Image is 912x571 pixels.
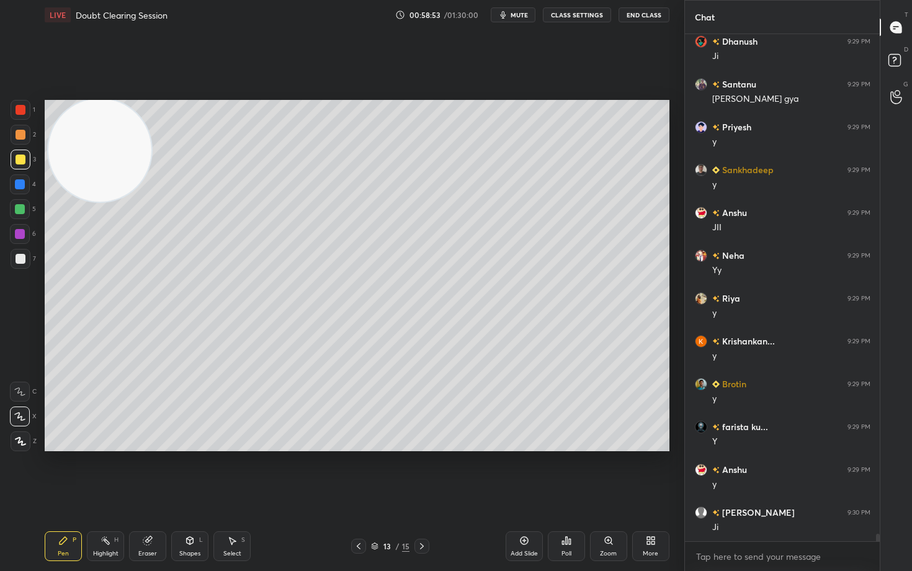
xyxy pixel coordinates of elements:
div: Ji [712,521,870,534]
div: 7 [11,249,36,269]
div: y [712,479,870,491]
h6: Brotin [720,377,746,390]
div: Pen [58,551,69,557]
span: mute [511,11,528,19]
div: 9:29 PM [847,38,870,45]
div: 9:29 PM [847,166,870,174]
div: Add Slide [511,551,538,557]
div: Z [11,431,37,451]
h6: farista ku... [720,420,768,433]
p: G [903,79,908,89]
div: 1 [11,100,35,120]
div: Eraser [138,551,157,557]
div: y [712,136,870,148]
div: grid [685,34,880,541]
img: 3 [695,421,707,433]
div: 6 [10,224,36,244]
img: f267efbb575f406c81e0b7878e6d3f8e.jpg [695,207,707,219]
img: default.png [695,506,707,519]
img: no-rating-badge.077c3623.svg [712,424,720,431]
img: ec989d111ff3493e8a48a3b87c623140.29740249_3 [695,335,707,348]
div: y [712,179,870,191]
div: 9:29 PM [847,124,870,131]
p: Chat [685,1,725,34]
div: Y [712,436,870,448]
div: Highlight [93,551,118,557]
img: 7fc5a47e42554c05b2f2078985d1c79d.jpg [695,250,707,262]
div: 3 [11,150,36,169]
img: 34468515_98C10B49-D193-4F8C-80C6-49E0587AC51A.png [695,121,707,133]
div: Ji [712,50,870,63]
div: S [241,537,245,543]
div: 9:29 PM [847,338,870,345]
div: Shapes [179,551,200,557]
h4: Doubt Clearing Session [76,9,168,21]
div: 5 [10,199,36,219]
img: Learner_Badge_beginner_1_8b307cf2a0.svg [712,166,720,174]
p: T [905,10,908,19]
div: Zoom [600,551,617,557]
img: no-rating-badge.077c3623.svg [712,467,720,474]
div: H [114,537,118,543]
h6: Neha [720,249,744,262]
div: 9:29 PM [847,295,870,302]
img: d4163f4534e74e459d820c5a13b05dfd.52294463_3 [695,378,707,390]
div: 9:29 PM [847,423,870,431]
div: Select [223,551,241,557]
img: 5ae46186eff7451b88564165916ff080.jpg [695,35,707,48]
h6: Riya [720,292,740,305]
div: 9:29 PM [847,252,870,259]
div: LIVE [45,7,71,22]
img: no-rating-badge.077c3623.svg [712,338,720,345]
div: P [73,537,76,543]
img: 189e81f3ad9640e58d0778bdb48dc7b8.jpg [695,78,707,91]
div: Yy [712,264,870,277]
img: no-rating-badge.077c3623.svg [712,210,720,217]
button: CLASS SETTINGS [543,7,611,22]
div: X [10,407,37,426]
div: 9:29 PM [847,466,870,474]
div: 2 [11,125,36,145]
h6: Anshu [720,463,747,476]
img: no-rating-badge.077c3623.svg [712,295,720,302]
div: 9:29 PM [847,380,870,388]
div: C [10,382,37,402]
img: Learner_Badge_beginner_1_8b307cf2a0.svg [712,380,720,388]
img: no-rating-badge.077c3623.svg [712,510,720,516]
div: 4 [10,174,36,194]
h6: Anshu [720,206,747,219]
div: JII [712,222,870,234]
div: 9:29 PM [847,81,870,88]
div: Poll [561,551,571,557]
div: y [712,307,870,320]
div: 9:30 PM [847,509,870,516]
img: no-rating-badge.077c3623.svg [712,38,720,45]
h6: Krishankan... [720,335,775,348]
div: y [712,393,870,405]
p: D [904,45,908,54]
h6: Sankhadeep [720,163,774,176]
div: 9:29 PM [847,209,870,217]
div: y [712,350,870,362]
img: no-rating-badge.077c3623.svg [712,253,720,259]
img: 62e01c59b06a4293b513bb562b1a5035.jpg [695,292,707,305]
img: no-rating-badge.077c3623.svg [712,81,720,88]
button: mute [491,7,535,22]
img: f37e2404a99b436797bb310a153c819b.jpg [695,164,707,176]
img: f267efbb575f406c81e0b7878e6d3f8e.jpg [695,464,707,476]
div: [PERSON_NAME] gya [712,93,870,106]
h6: Santanu [720,78,756,91]
div: 15 [402,541,409,552]
h6: Dhanush [720,35,758,48]
img: no-rating-badge.077c3623.svg [712,124,720,131]
div: 13 [381,542,393,550]
h6: [PERSON_NAME] [720,506,795,519]
button: End Class [619,7,669,22]
div: L [199,537,203,543]
div: / [396,542,400,550]
h6: Priyesh [720,120,751,133]
div: More [643,551,658,557]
